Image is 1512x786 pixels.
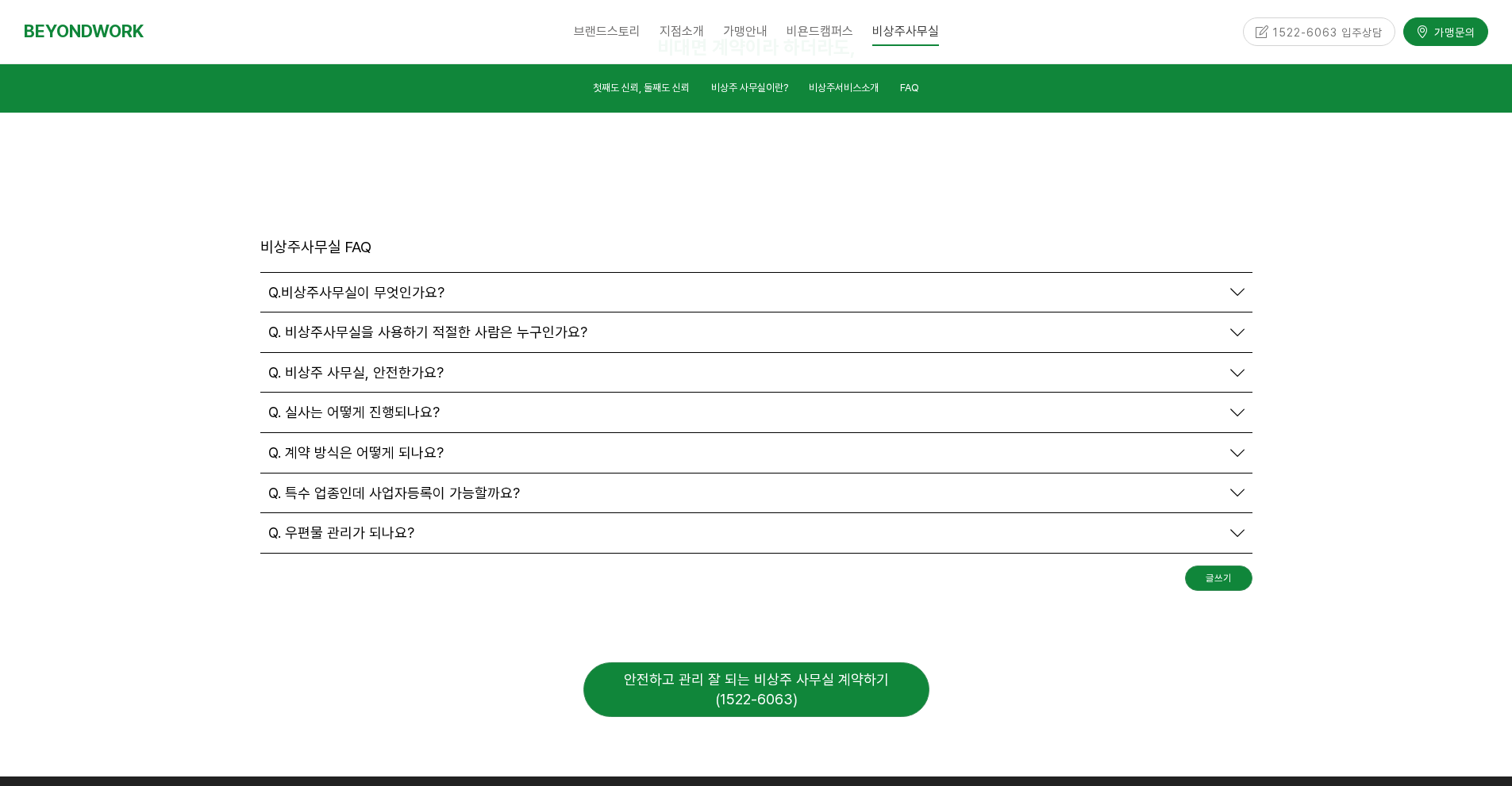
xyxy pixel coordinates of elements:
[714,12,777,52] a: 가맹안내
[809,79,879,101] a: 비상주서비스소개
[564,12,650,52] a: 브랜드스토리
[268,485,520,502] span: Q. 특수 업종인데 사업자등록이 가능할까요?
[900,82,919,94] span: FAQ
[24,17,144,46] a: BEYONDWORK
[787,24,853,39] span: 비욘드캠퍼스
[1185,566,1252,591] a: 글쓰기
[574,24,641,39] span: 브랜드스토리
[593,79,690,101] a: 첫째도 신뢰, 둘째도 신뢰
[900,79,919,101] a: FAQ
[260,234,371,261] header: 비상주사무실 FAQ
[268,404,440,421] span: Q. 실사는 어떻게 진행되나요?
[593,82,690,94] span: 첫째도 신뢰, 둘째도 신뢰
[863,12,948,52] a: 비상주사무실
[268,364,444,381] span: Q. 비상주 사무실, 안전한가요?
[660,24,704,39] span: 지점소개
[1429,22,1475,38] span: 가맹문의
[711,82,788,94] span: 비상주 사무실이란?
[809,82,879,94] span: 비상주서비스소개
[1403,16,1488,44] a: 가맹문의
[268,524,414,542] span: Q. 우편물 관리가 되나요?
[268,444,444,462] span: Q. 계약 방식은 어떻게 되나요?
[650,12,714,52] a: 지점소개
[777,12,863,52] a: 비욘드캠퍼스
[711,79,788,101] a: 비상주 사무실이란?
[268,324,587,341] span: Q. 비상주사무실을 사용하기 적절한 사람은 누구인가요?
[268,284,444,301] span: Q.비상주사무실이 무엇인가요?
[723,24,768,39] span: 가맹안내
[872,18,939,46] span: 비상주사무실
